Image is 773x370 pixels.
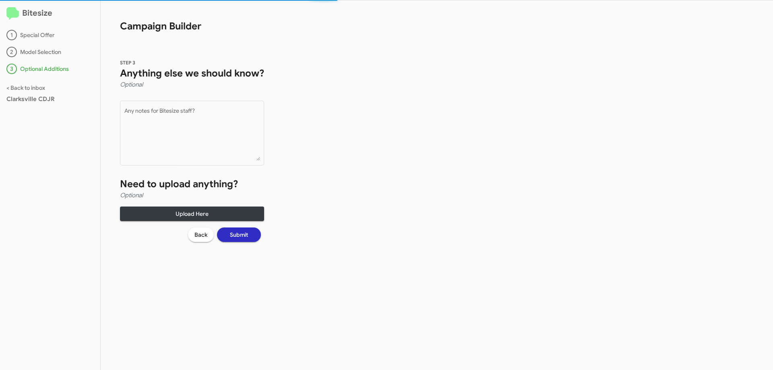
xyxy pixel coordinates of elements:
[6,84,45,91] a: < Back to inbox
[6,64,17,74] div: 3
[120,67,264,80] h1: Anything else we should know?
[120,178,264,190] h1: Need to upload anything?
[6,7,19,20] img: logo-minimal.svg
[6,47,17,57] div: 2
[230,227,248,242] span: Submit
[6,30,94,40] div: Special Offer
[101,0,283,33] h1: Campaign Builder
[6,30,17,40] div: 1
[6,64,94,74] div: Optional Additions
[126,207,258,221] span: Upload Here
[194,227,207,242] span: Back
[120,80,264,89] h4: Optional
[120,207,264,221] button: Upload Here
[217,227,261,242] button: Submit
[6,47,94,57] div: Model Selection
[120,60,135,66] span: STEP 3
[6,7,94,20] h2: Bitesize
[120,190,264,200] h4: Optional
[6,95,94,103] div: Clarksville CDJR
[188,227,214,242] button: Back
